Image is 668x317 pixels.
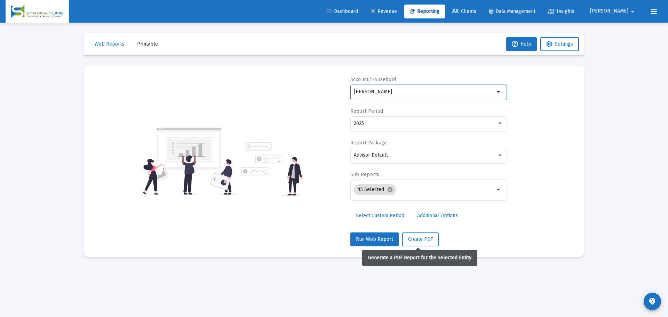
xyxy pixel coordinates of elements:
[327,8,358,14] span: Dashboard
[590,8,628,14] span: [PERSON_NAME]
[356,236,393,242] span: Run Web Report
[555,41,573,47] span: Settings
[365,5,403,18] a: Revenue
[410,8,439,14] span: Reporting
[543,5,580,18] a: Insights
[356,213,404,219] span: Select Custom Period
[548,8,574,14] span: Insights
[350,77,396,82] label: Account/Household
[371,8,397,14] span: Revenue
[137,41,158,47] span: Printable
[350,108,383,114] label: Report Period
[132,37,164,51] button: Printable
[241,142,302,196] img: reporting-alt
[354,89,495,95] input: Search or select an account or household
[350,140,387,146] label: Report Package
[142,127,237,196] img: reporting
[512,41,531,47] span: Help
[354,183,495,197] mat-chip-list: Selection
[354,152,388,158] span: Advisor Default
[350,232,399,246] button: Run Web Report
[354,184,396,195] mat-chip: 15 Selected
[648,297,657,306] mat-icon: contact_support
[447,5,482,18] a: Clients
[408,236,433,242] span: Create PDF
[350,172,380,177] label: Sub Reports
[417,213,458,219] span: Additional Options
[404,5,445,18] a: Reporting
[495,185,503,194] mat-icon: arrow_drop_down
[628,5,637,18] mat-icon: arrow_drop_down
[506,37,537,51] button: Help
[387,187,393,193] mat-icon: cancel
[354,120,364,126] span: 2025
[402,232,439,246] button: Create PDF
[452,8,476,14] span: Clients
[95,41,124,47] span: Web Reports
[489,8,535,14] span: Data Management
[495,88,503,96] mat-icon: arrow_drop_down
[11,5,64,18] img: Dashboard
[540,37,579,51] button: Settings
[321,5,364,18] a: Dashboard
[484,5,541,18] a: Data Management
[89,37,130,51] button: Web Reports
[582,4,645,18] button: [PERSON_NAME]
